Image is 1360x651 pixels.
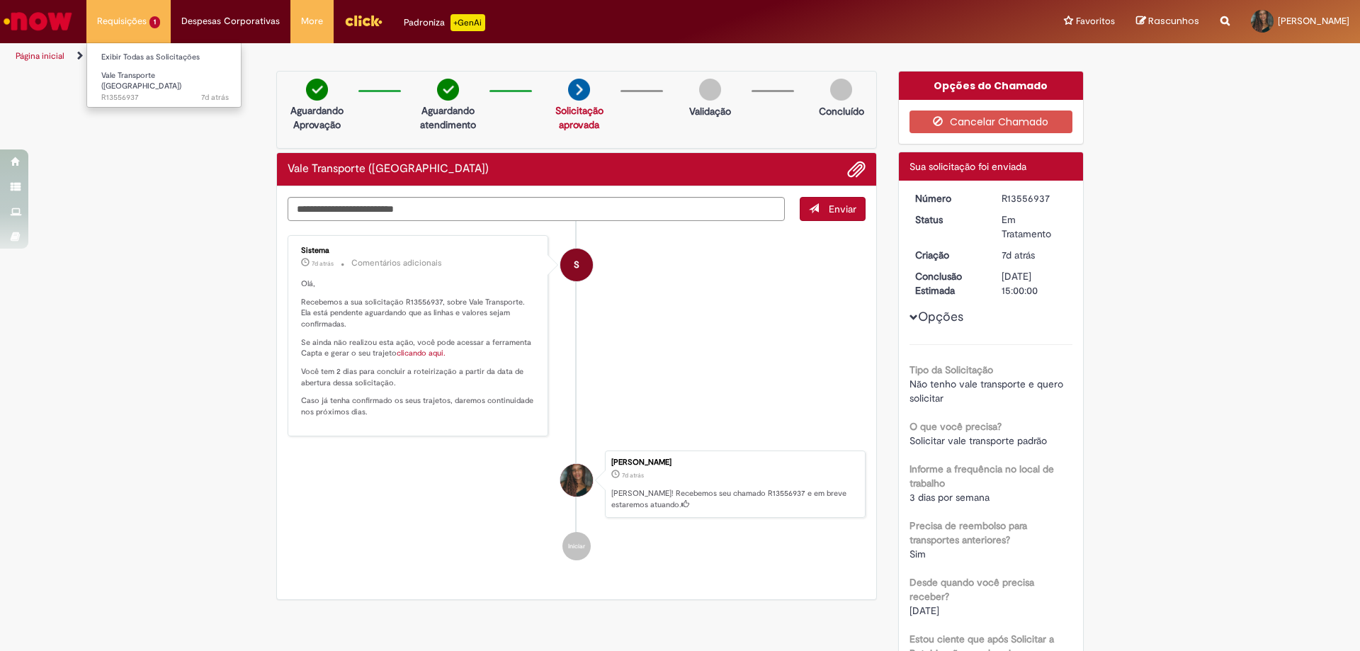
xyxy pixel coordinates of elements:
span: 3 dias por semana [909,491,990,504]
img: check-circle-green.png [437,79,459,101]
h2: Vale Transporte (VT) Histórico de tíquete [288,163,489,176]
b: Desde quando você precisa receber? [909,576,1034,603]
button: Enviar [800,197,866,221]
time: 22/09/2025 19:35:52 [1002,249,1035,261]
div: Padroniza [404,14,485,31]
div: Julia Silva Maximiano [560,464,593,497]
dt: Número [905,191,992,205]
img: img-circle-grey.png [699,79,721,101]
span: S [574,248,579,282]
span: Não tenho vale transporte e quero solicitar [909,378,1066,404]
p: Aguardando atendimento [414,103,482,132]
p: [PERSON_NAME]! Recebemos seu chamado R13556937 e em breve estaremos atuando. [611,488,858,510]
a: Página inicial [16,50,64,62]
div: System [560,249,593,281]
time: 22/09/2025 19:35:53 [201,92,229,103]
button: Adicionar anexos [847,160,866,179]
span: Rascunhos [1148,14,1199,28]
span: Requisições [97,14,147,28]
time: 22/09/2025 19:35:56 [312,259,334,268]
img: ServiceNow [1,7,74,35]
span: More [301,14,323,28]
small: Comentários adicionais [351,257,442,269]
p: Olá, [301,278,537,290]
span: 7d atrás [201,92,229,103]
img: img-circle-grey.png [830,79,852,101]
textarea: Digite sua mensagem aqui... [288,197,785,221]
span: [DATE] [909,604,939,617]
p: +GenAi [450,14,485,31]
span: Favoritos [1076,14,1115,28]
span: [PERSON_NAME] [1278,15,1349,27]
a: Aberto R13556937 : Vale Transporte (VT) [87,68,243,98]
li: Julia Silva Maximiano [288,451,866,519]
img: click_logo_yellow_360x200.png [344,10,382,31]
a: Exibir Todas as Solicitações [87,50,243,65]
p: Se ainda não realizou esta ação, você pode acessar a ferramenta Capta e gerar o seu trajeto [301,337,537,359]
p: Recebemos a sua solicitação R13556937, sobre Vale Transporte. Ela está pendente aguardando que as... [301,297,537,330]
span: 7d atrás [622,471,644,480]
p: Concluído [819,104,864,118]
span: 1 [149,16,160,28]
div: R13556937 [1002,191,1067,205]
button: Cancelar Chamado [909,111,1073,133]
div: Sistema [301,247,537,255]
dt: Criação [905,248,992,262]
ul: Trilhas de página [11,43,896,69]
span: Despesas Corporativas [181,14,280,28]
div: [DATE] 15:00:00 [1002,269,1067,298]
span: Sua solicitação foi enviada [909,160,1026,173]
ul: Histórico de tíquete [288,221,866,575]
dt: Conclusão Estimada [905,269,992,298]
dt: Status [905,213,992,227]
p: Aguardando Aprovação [283,103,351,132]
b: Tipo da Solicitação [909,363,993,376]
a: clicando aqui. [397,348,446,358]
span: R13556937 [101,92,229,103]
div: 22/09/2025 19:35:52 [1002,248,1067,262]
div: Em Tratamento [1002,213,1067,241]
img: check-circle-green.png [306,79,328,101]
span: Solicitar vale transporte padrão [909,434,1047,447]
p: Você tem 2 dias para concluir a roteirização a partir da data de abertura dessa solicitação. [301,366,537,388]
img: arrow-next.png [568,79,590,101]
b: Informe a frequência no local de trabalho [909,463,1054,489]
time: 22/09/2025 19:35:52 [622,471,644,480]
p: Caso já tenha confirmado os seus trajetos, daremos continuidade nos próximos dias. [301,395,537,417]
span: 7d atrás [1002,249,1035,261]
b: Precisa de reembolso para transportes anteriores? [909,519,1027,546]
span: Sim [909,548,926,560]
span: Enviar [829,203,856,215]
span: 7d atrás [312,259,334,268]
ul: Requisições [86,43,242,108]
b: O que você precisa? [909,420,1002,433]
div: Opções do Chamado [899,72,1084,100]
a: Solicitação aprovada [555,104,603,131]
p: Validação [689,104,731,118]
div: [PERSON_NAME] [611,458,858,467]
a: Rascunhos [1136,15,1199,28]
span: Vale Transporte ([GEOGRAPHIC_DATA]) [101,70,181,92]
